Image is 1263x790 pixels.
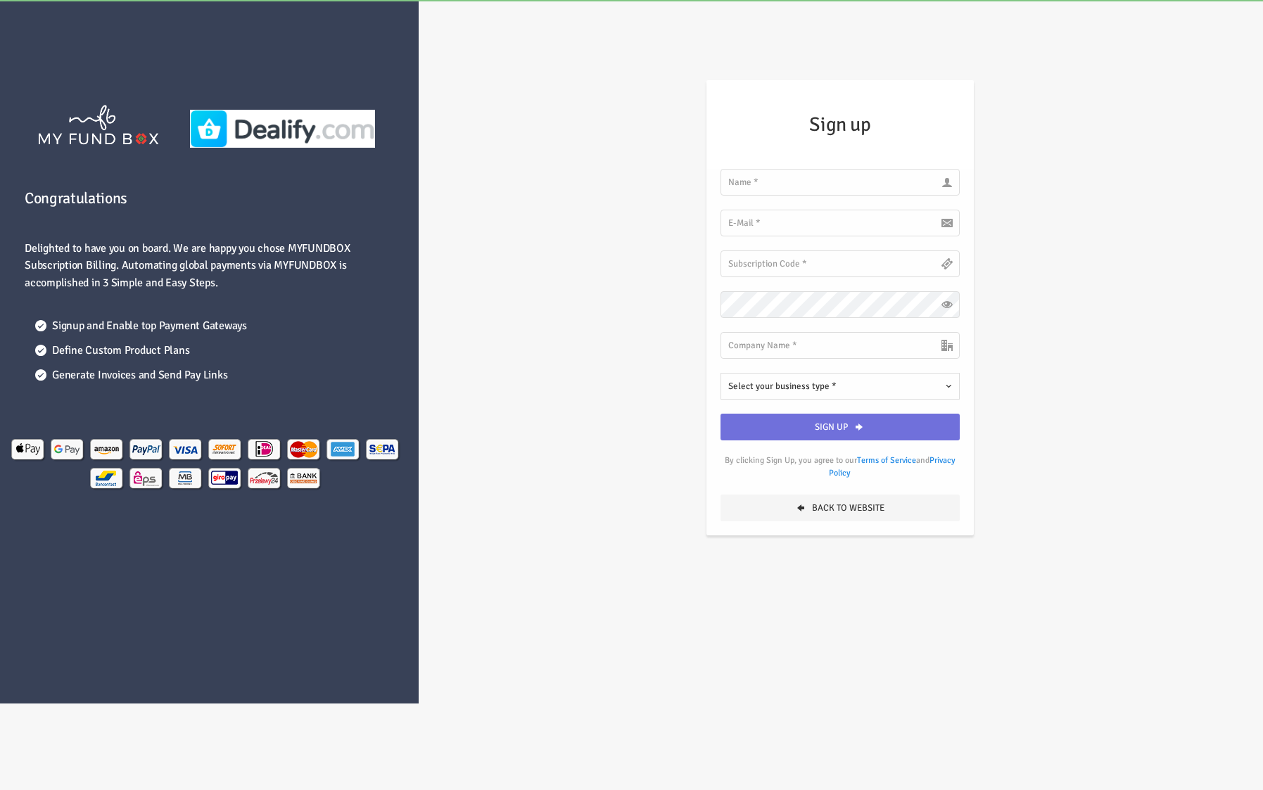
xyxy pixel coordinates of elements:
[325,434,362,463] img: american_express Pay
[286,463,323,492] img: banktransfer
[721,169,959,196] input: Name *
[167,434,205,463] img: Visa
[721,332,959,359] input: Company Name *
[246,463,284,492] img: p24 Pay
[721,250,959,277] input: Subscription Code *
[35,342,391,359] h4: Define Custom Product Plans
[286,434,323,463] img: Mastercard Pay
[167,463,205,492] img: mb Pay
[35,317,391,335] h4: Signup and Enable top Payment Gateways
[721,210,959,236] input: E-Mail *
[721,110,959,140] h2: Sign up
[721,495,959,521] a: Back To Website
[35,367,391,384] h4: Generate Invoices and Send Pay Links
[128,463,165,492] img: EPS Pay
[246,434,284,463] img: Ideal Pay
[89,434,126,463] img: Amazon
[89,463,126,492] img: Bancontact Pay
[721,414,959,440] button: Sign up
[25,186,391,210] h4: Congratulations
[207,463,244,492] img: giropay
[25,240,391,292] h4: Delighted to have you on board. We are happy you chose MYFUNDBOX Subscription Billing. Automating...
[207,434,244,463] img: Sofort Pay
[721,454,959,480] span: By clicking Sign Up, you agree to our and
[49,434,87,463] img: Google Pay
[10,434,47,463] img: Apple Pay
[721,373,959,400] button: Select your business type *
[128,434,165,463] img: Paypal
[37,103,160,146] img: whiteMFB.png
[364,434,402,463] img: sepa Pay
[728,381,837,392] span: Select your business type *
[857,455,916,466] a: Terms of Service
[190,110,375,147] img: Dealify_Logo_preview.png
